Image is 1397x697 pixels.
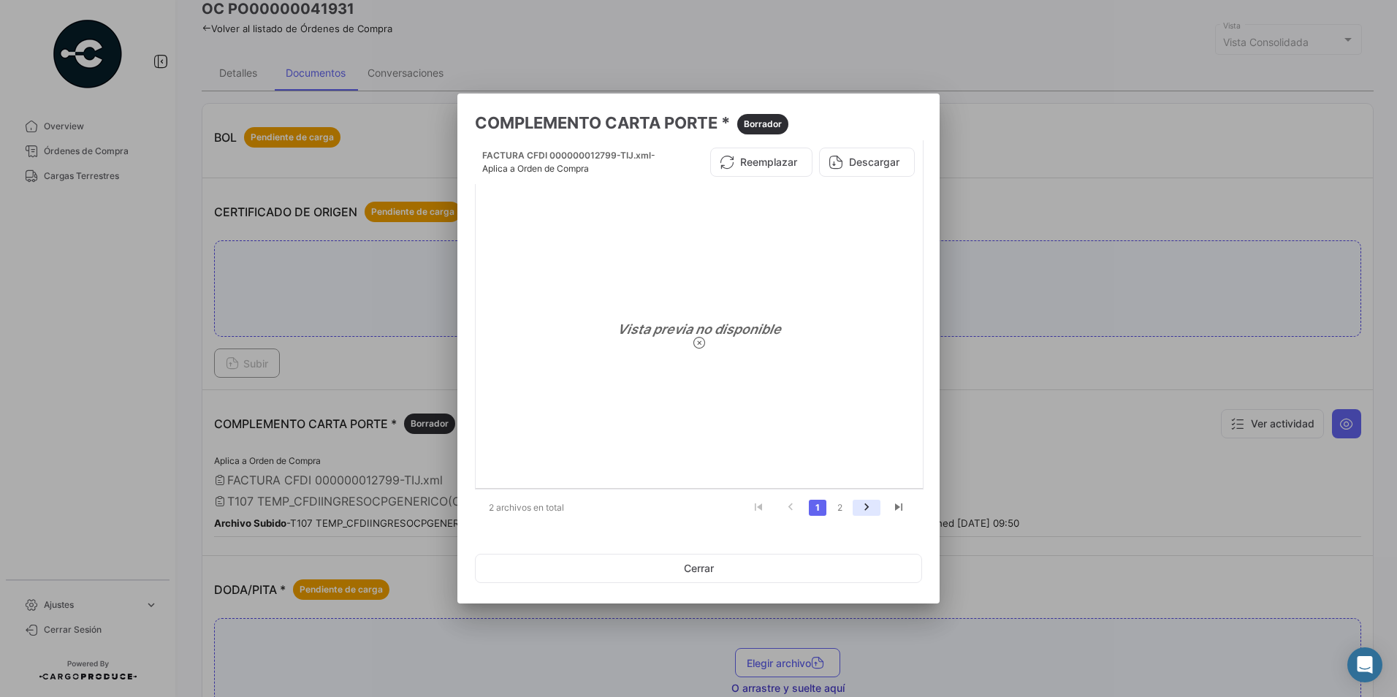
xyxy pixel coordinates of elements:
div: Vista previa no disponible [481,190,917,482]
h3: COMPLEMENTO CARTA PORTE * [475,111,922,134]
a: 2 [831,500,848,516]
li: page 1 [807,495,829,520]
button: Cerrar [475,554,922,583]
a: go to previous page [777,500,804,516]
span: FACTURA CFDI 000000012799-TIJ.xml [482,150,651,161]
a: go to last page [885,500,913,516]
div: 2 archivos en total [475,490,595,526]
div: Abrir Intercom Messenger [1347,647,1382,682]
a: go to first page [745,500,772,516]
a: 1 [809,500,826,516]
li: page 2 [829,495,850,520]
button: Descargar [819,148,915,177]
a: go to next page [853,500,880,516]
span: Borrador [744,118,782,131]
button: Reemplazar [710,148,812,177]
